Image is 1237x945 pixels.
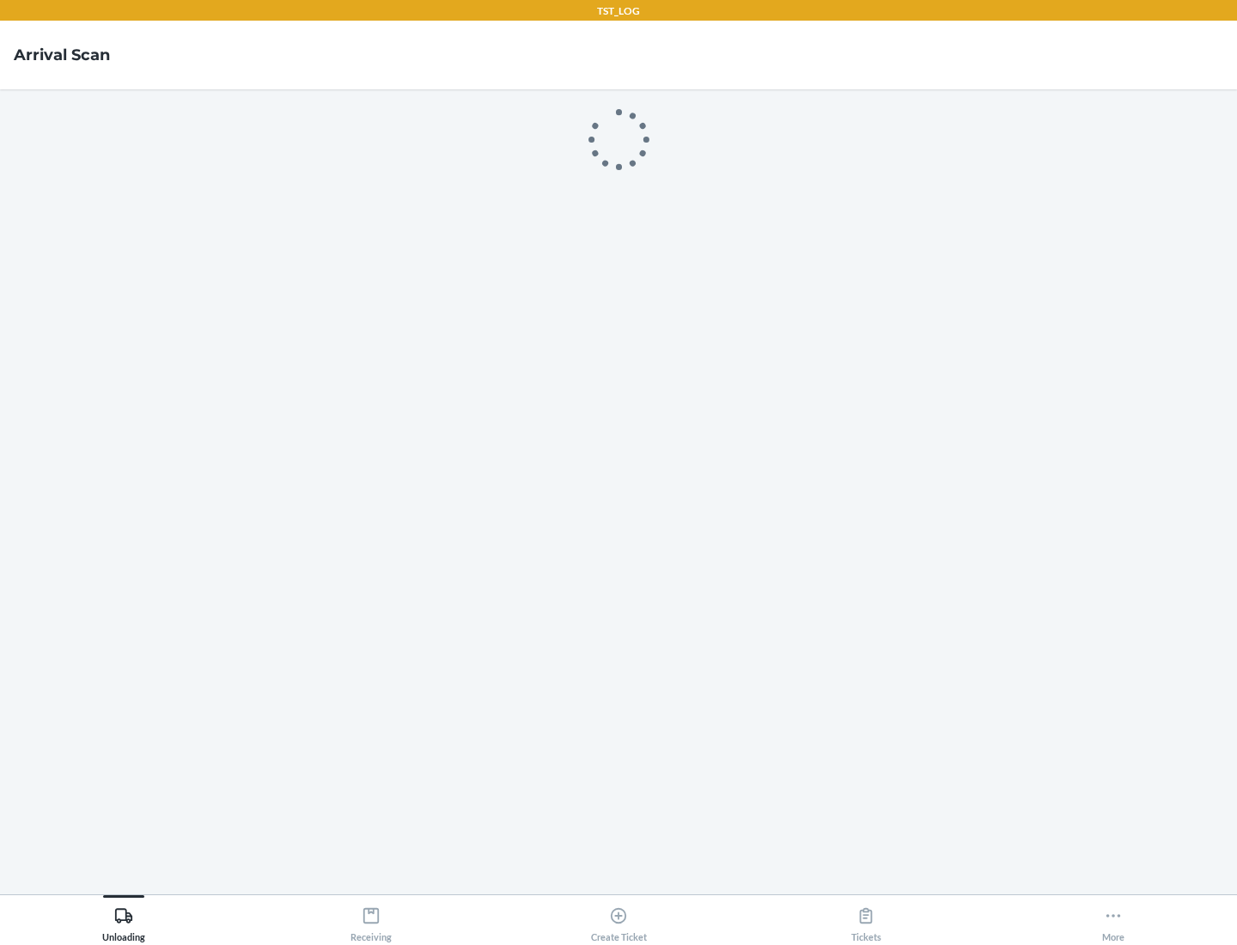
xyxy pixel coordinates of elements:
div: Tickets [851,899,881,942]
button: Create Ticket [495,895,742,942]
div: Unloading [102,899,145,942]
button: Tickets [742,895,990,942]
div: More [1102,899,1124,942]
button: Receiving [247,895,495,942]
h4: Arrival Scan [14,44,110,66]
div: Create Ticket [591,899,647,942]
p: TST_LOG [597,3,640,19]
div: Receiving [350,899,392,942]
button: More [990,895,1237,942]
